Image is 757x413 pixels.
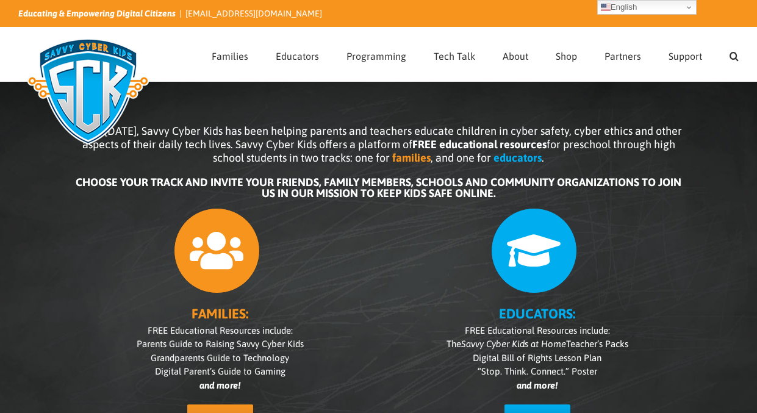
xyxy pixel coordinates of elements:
[212,27,248,81] a: Families
[148,325,293,336] span: FREE Educational Resources include:
[151,353,289,363] span: Grandparents Guide to Technology
[18,31,158,153] img: Savvy Cyber Kids Logo
[605,51,641,61] span: Partners
[461,339,566,349] i: Savvy Cyber Kids at Home
[276,27,319,81] a: Educators
[434,51,475,61] span: Tech Talk
[76,176,681,199] b: CHOOSE YOUR TRACK AND INVITE YOUR FRIENDS, FAMILY MEMBERS, SCHOOLS AND COMMUNITY ORGANIZATIONS TO...
[465,325,610,336] span: FREE Educational Resources include:
[499,306,575,321] b: EDUCATORS:
[478,366,597,376] span: “Stop. Think. Connect.” Poster
[155,366,285,376] span: Digital Parent’s Guide to Gaming
[473,353,601,363] span: Digital Bill of Rights Lesson Plan
[434,27,475,81] a: Tech Talk
[669,27,702,81] a: Support
[346,51,406,61] span: Programming
[185,9,322,18] a: [EMAIL_ADDRESS][DOMAIN_NAME]
[542,151,544,164] span: .
[18,9,176,18] i: Educating & Empowering Digital Citizens
[137,339,304,349] span: Parents Guide to Raising Savvy Cyber Kids
[517,380,558,390] i: and more!
[730,27,739,81] a: Search
[605,27,641,81] a: Partners
[503,51,528,61] span: About
[669,51,702,61] span: Support
[503,27,528,81] a: About
[493,151,542,164] b: educators
[556,51,577,61] span: Shop
[412,138,547,151] b: FREE educational resources
[392,151,431,164] b: families
[212,27,739,81] nav: Main Menu
[212,51,248,61] span: Families
[601,2,611,12] img: en
[276,51,319,61] span: Educators
[447,339,628,349] span: The Teacher’s Packs
[556,27,577,81] a: Shop
[199,380,240,390] i: and more!
[346,27,406,81] a: Programming
[431,151,491,164] span: , and one for
[76,124,682,164] span: Since [DATE], Savvy Cyber Kids has been helping parents and teachers educate children in cyber sa...
[192,306,248,321] b: FAMILIES:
